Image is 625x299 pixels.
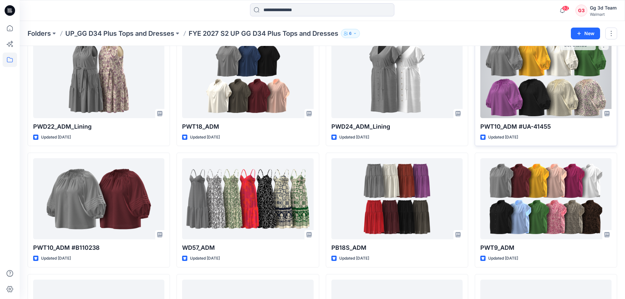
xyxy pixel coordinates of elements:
[190,255,220,262] p: Updated [DATE]
[182,243,313,252] p: WD57_ADM
[33,243,164,252] p: PWT10_ADM #B110238
[190,134,220,141] p: Updated [DATE]
[331,122,463,131] p: PWD24_ADM_Lining
[41,255,71,262] p: Updated [DATE]
[575,5,587,16] div: G3
[562,6,569,11] span: 62
[590,4,617,12] div: Gg 3d Team
[331,158,463,239] a: PB18S_ADM
[590,12,617,17] div: Walmart
[33,37,164,118] a: PWD22_ADM_Lining
[65,29,174,38] a: UP_GG D34 Plus Tops and Dresses
[33,122,164,131] p: PWD22_ADM_Lining
[341,29,360,38] button: 6
[349,30,352,37] p: 6
[182,122,313,131] p: PWT18_ADM
[571,28,600,39] button: New
[189,29,338,38] p: FYE 2027 S2 UP GG D34 Plus Tops and Dresses
[331,37,463,118] a: PWD24_ADM_Lining
[182,37,313,118] a: PWT18_ADM
[488,134,518,141] p: Updated [DATE]
[182,158,313,239] a: WD57_ADM
[480,37,612,118] a: PWT10_ADM #UA-41455
[28,29,51,38] a: Folders
[33,158,164,239] a: PWT10_ADM #B110238
[331,243,463,252] p: PB18S_ADM
[339,134,369,141] p: Updated [DATE]
[488,255,518,262] p: Updated [DATE]
[480,122,612,131] p: PWT10_ADM #UA-41455
[480,243,612,252] p: PWT9_ADM
[480,158,612,239] a: PWT9_ADM
[339,255,369,262] p: Updated [DATE]
[41,134,71,141] p: Updated [DATE]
